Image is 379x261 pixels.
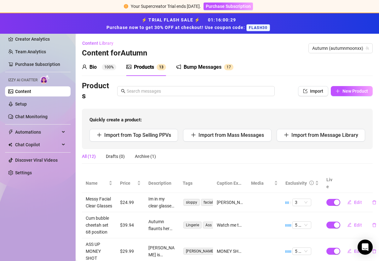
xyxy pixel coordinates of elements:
sup: 17 [224,64,233,70]
span: edit [347,200,352,204]
div: Autumn flaunts her curves in a leopard-print lingerie set, showcasing her juicy ass and teasing h... [148,218,175,232]
div: MONEY SHOT‼️ like dang I am proud of my throat and what it can handle. Ass up, cock straight down... [217,248,244,255]
div: Archive (1) [135,153,156,160]
span: Lingerie [183,222,202,229]
th: Description [145,174,179,193]
button: Purchase Subscription [204,3,253,10]
th: Caption Example [213,174,247,193]
div: [PERSON_NAME]… I just found this absolute classic deep in my vault—like how did I forget about th... [217,199,244,206]
strong: Quickly create a product: [89,117,142,123]
span: thunderbolt [8,130,13,135]
input: Search messages [127,88,271,95]
td: $24.99 [116,193,145,212]
span: Import [310,89,323,94]
span: Edit [354,249,362,254]
img: Chat Copilot [8,142,12,147]
span: FLASH30 [246,24,270,31]
span: edit [347,249,352,253]
span: user [82,64,87,69]
span: plus [284,132,289,137]
span: Autumn (autumnmoonxx) [312,43,369,53]
span: 5 🔥 [295,248,309,255]
td: $39.94 [116,212,145,238]
div: [PERSON_NAME] is wearing a sheer blue bra that teases her busty tits, with visible cleavage and s... [148,244,175,258]
div: Drafts (0) [106,153,125,160]
strong: Purchase now to get 30% OFF at checkout! Use coupon code: [106,25,246,30]
a: Chat Monitoring [15,114,48,119]
span: search [121,89,125,93]
span: picture [126,64,131,69]
div: Im in my clear glasses, deepthroating him with my face and his cock close to the camera. My mouth... [148,195,175,209]
div: All (12) [82,153,96,160]
button: Import from Mass Messages [183,129,272,142]
span: 3 [161,65,164,69]
span: 5 🔥 [295,222,309,229]
span: Import from Message Library [291,132,358,138]
sup: 100% [102,64,116,70]
a: Discover Viral Videos [15,158,58,163]
button: Edit [342,246,367,256]
span: 1 [159,65,161,69]
span: info-circle [309,181,314,185]
span: 3 [295,199,309,206]
span: exclamation-circle [124,4,128,9]
span: sloppy [183,199,200,206]
span: delete [372,223,376,227]
span: facial [201,199,215,206]
th: Media [247,174,282,193]
a: Purchase Subscription [15,62,60,67]
span: team [365,46,369,50]
span: Edit [354,223,362,228]
div: Open Intercom Messenger [358,240,373,255]
a: Team Analytics [15,49,46,54]
span: Import from Mass Messages [198,132,264,138]
div: Exclusivity [285,180,307,187]
a: Content [15,89,31,94]
button: Import from Message Library [277,129,365,142]
span: Import from Top Selling PPVs [104,132,171,138]
span: delete [372,249,376,253]
button: Import from Top Selling PPVs [89,129,178,142]
button: Edit [342,197,367,207]
span: Price [120,180,136,187]
h3: Content for Autumn [82,48,147,58]
strong: ⚡ TRIAL FLASH SALE ⚡ [106,17,273,30]
span: edit [347,223,352,227]
a: Creator Analytics [15,34,66,44]
span: Your Supercreator Trial ends [DATE]. [131,4,201,9]
th: Price [116,174,145,193]
div: Bio [89,63,97,71]
span: notification [176,64,181,69]
a: Settings [15,170,32,175]
span: Automations [15,127,60,137]
a: Purchase Subscription [204,4,253,9]
span: 01 : 16 : 00 : 29 [208,17,236,22]
span: delete [372,200,376,205]
span: [PERSON_NAME] [183,248,217,255]
button: Content Library [82,38,118,48]
span: Izzy AI Chatter [8,77,37,83]
span: plus [336,89,340,93]
span: Ass [203,222,214,229]
span: Purchase Subscription [206,4,251,9]
span: Chat Copilot [15,140,60,150]
div: Watch me take that thick cock deep in my throat, getting sloppy and messy until it's dripping wit... [217,222,244,229]
th: Name [82,174,116,193]
span: import [303,89,307,93]
th: Live [323,174,338,193]
button: Import [298,86,328,96]
span: plus [97,132,102,137]
span: 1 [227,65,229,69]
a: Setup [15,101,27,107]
button: New Product [331,86,373,96]
img: AI Chatter [40,75,50,84]
span: 7 [229,65,231,69]
span: Media [251,180,273,187]
span: Content Library [82,41,113,46]
div: Products [134,63,154,71]
span: Name [86,180,107,187]
h3: Products [82,81,109,101]
sup: 13 [157,64,166,70]
span: New Product [342,89,368,94]
button: Edit [342,220,367,230]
